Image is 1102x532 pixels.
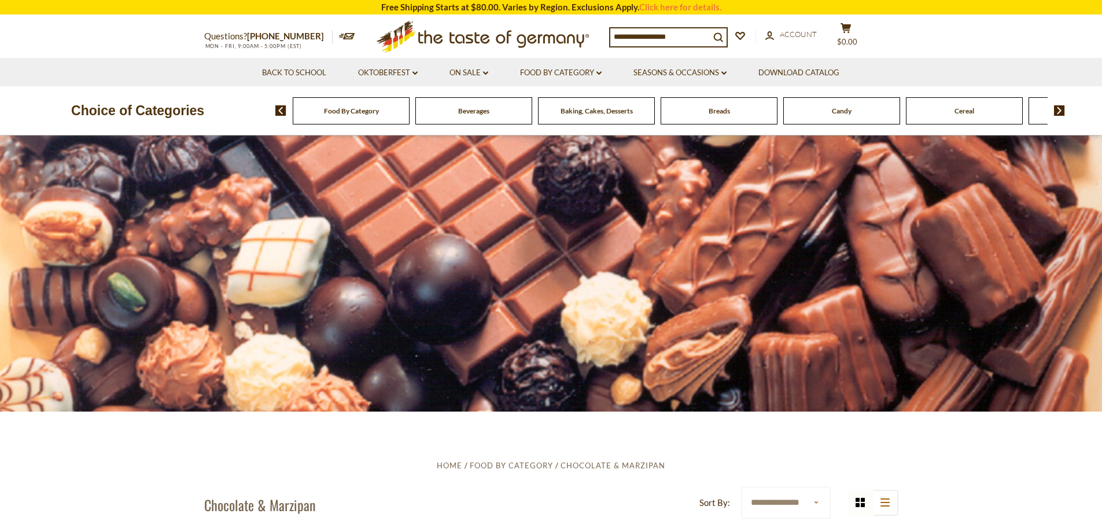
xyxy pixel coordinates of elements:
span: $0.00 [837,37,857,46]
span: MON - FRI, 9:00AM - 5:00PM (EST) [204,43,303,49]
a: Baking, Cakes, Desserts [561,107,633,115]
a: Cereal [954,107,974,115]
a: Oktoberfest [358,67,418,79]
p: Questions? [204,29,333,44]
a: Food By Category [324,107,379,115]
a: Candy [832,107,852,115]
img: previous arrow [275,105,286,116]
a: Food By Category [470,461,553,470]
a: Home [437,461,462,470]
a: Beverages [458,107,489,115]
a: Breads [709,107,730,115]
a: Back to School [262,67,326,79]
a: Click here for details. [639,2,721,12]
a: Download Catalog [758,67,839,79]
h1: Chocolate & Marzipan [204,496,316,513]
span: Account [780,30,817,39]
a: [PHONE_NUMBER] [247,31,324,41]
label: Sort By: [699,496,730,510]
a: On Sale [449,67,488,79]
a: Seasons & Occasions [633,67,727,79]
a: Account [765,28,817,41]
img: next arrow [1054,105,1065,116]
button: $0.00 [829,23,864,52]
a: Chocolate & Marzipan [561,461,665,470]
a: Food By Category [520,67,602,79]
